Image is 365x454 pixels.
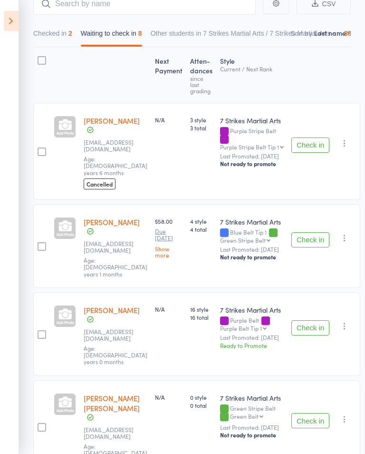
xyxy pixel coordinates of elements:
[155,217,182,258] div: $58.00
[190,401,212,409] span: 0 total
[84,116,140,126] a: [PERSON_NAME]
[155,393,182,401] div: N/A
[155,246,182,258] a: Show more
[81,25,142,47] button: Waiting to check in8
[190,116,212,124] span: 3 style
[151,51,186,99] div: Next Payment
[220,66,284,72] div: Current / Next Rank
[291,232,329,247] button: Check in
[220,144,279,150] div: Purple Stripe Belt Tip 1
[190,225,212,233] span: 4 total
[220,153,284,159] small: Last Promoted: [DATE]
[190,75,212,94] div: since last grading
[230,413,259,419] div: Green Belt
[84,256,147,278] span: Age: [DEMOGRAPHIC_DATA] years 1 months
[155,228,182,242] small: Due [DATE]
[216,51,288,99] div: Style
[84,426,145,440] small: arulrajpeter@gmail.com
[190,305,212,313] span: 16 style
[220,128,284,150] div: Purple Stripe Belt
[84,139,145,153] small: kiru.sydmail@gmail.com
[220,325,262,331] div: Purple Belt Tip 1
[220,334,284,341] small: Last Promoted: [DATE]
[186,51,216,99] div: Atten­dances
[220,405,284,421] div: Green Stripe Belt
[220,305,284,315] div: 7 Strikes Martial Arts
[84,217,140,227] a: [PERSON_NAME]
[84,178,115,189] span: Cancelled
[190,393,212,401] span: 0 style
[155,116,182,124] div: N/A
[33,25,72,47] button: Checked in2
[220,237,266,243] div: Green Stripe Belt
[291,413,329,428] button: Check in
[151,25,355,47] button: Other students in 7 Strikes Martial Arts / 7 Strikes Martial Arts - ...381
[220,217,284,227] div: 7 Strikes Martial Arts
[220,246,284,253] small: Last Promoted: [DATE]
[220,431,284,439] div: Not ready to promote
[138,30,142,37] div: 8
[155,305,182,313] div: N/A
[291,138,329,153] button: Check in
[68,30,72,37] div: 2
[84,344,147,366] span: Age: [DEMOGRAPHIC_DATA] years 0 months
[291,28,312,38] label: Sort by
[84,240,145,254] small: j.boronski75@gmail.com
[84,393,140,413] a: [PERSON_NAME] [PERSON_NAME]
[220,160,284,168] div: Not ready to promote
[220,424,284,431] small: Last Promoted: [DATE]
[220,393,284,403] div: 7 Strikes Martial Arts
[220,341,284,349] div: Ready to Promote
[220,116,284,125] div: 7 Strikes Martial Arts
[220,253,284,261] div: Not ready to promote
[190,217,212,225] span: 4 style
[190,313,212,321] span: 16 total
[190,124,212,132] span: 3 total
[314,28,346,38] div: Last name
[220,229,284,243] div: Blue Belt Tip 1
[220,317,284,331] div: Purple Belt
[84,305,140,315] a: [PERSON_NAME]
[84,155,147,177] span: Age: [DEMOGRAPHIC_DATA] years 6 months
[291,320,329,336] button: Check in
[84,328,145,342] small: Sangitakhanal2013@gmail.com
